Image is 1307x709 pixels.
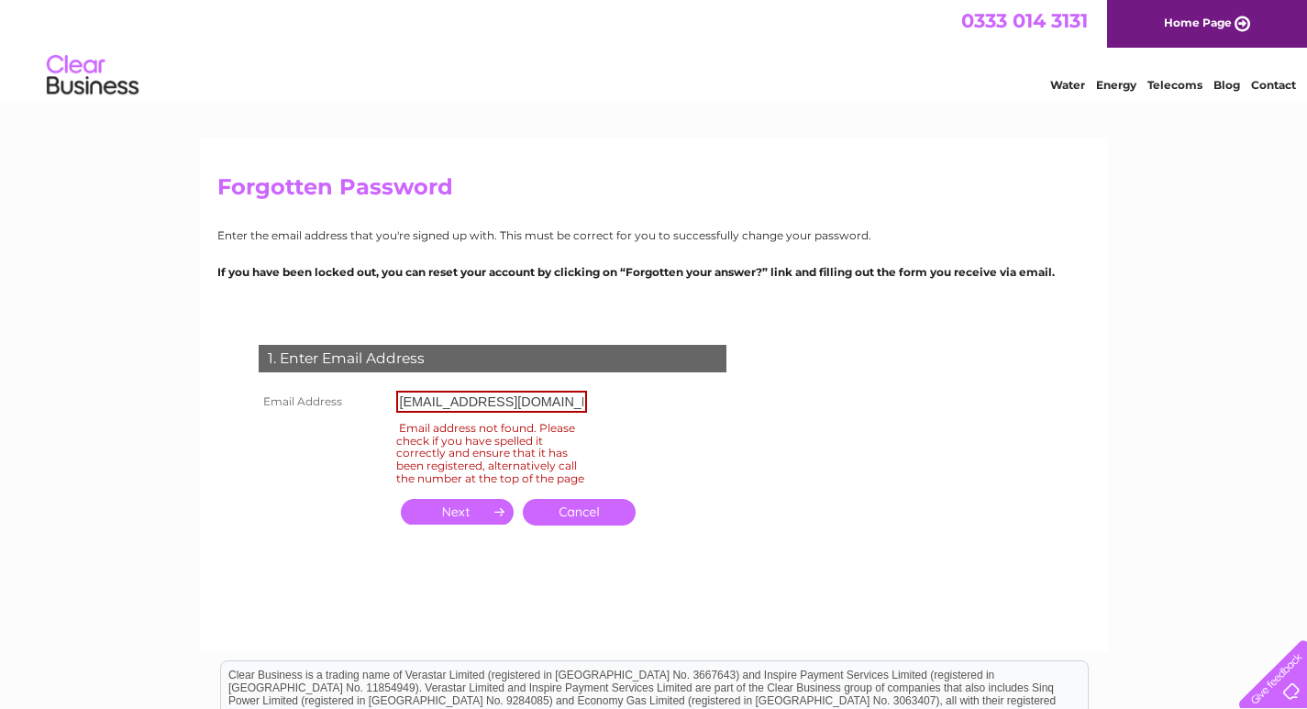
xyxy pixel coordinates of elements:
th: Email Address [254,386,392,417]
div: 1. Enter Email Address [259,345,726,372]
div: Clear Business is a trading name of Verastar Limited (registered in [GEOGRAPHIC_DATA] No. 3667643... [221,10,1088,89]
a: Water [1050,78,1085,92]
a: Blog [1213,78,1240,92]
div: Email address not found. Please check if you have spelled it correctly and ensure that it has bee... [396,418,587,488]
a: Telecoms [1147,78,1202,92]
a: 0333 014 3131 [961,9,1088,32]
h2: Forgotten Password [217,174,1091,209]
a: Contact [1251,78,1296,92]
p: If you have been locked out, you can reset your account by clicking on “Forgotten your answer?” l... [217,263,1091,281]
p: Enter the email address that you're signed up with. This must be correct for you to successfully ... [217,227,1091,244]
a: Cancel [523,499,636,526]
a: Energy [1096,78,1136,92]
img: logo.png [46,48,139,104]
